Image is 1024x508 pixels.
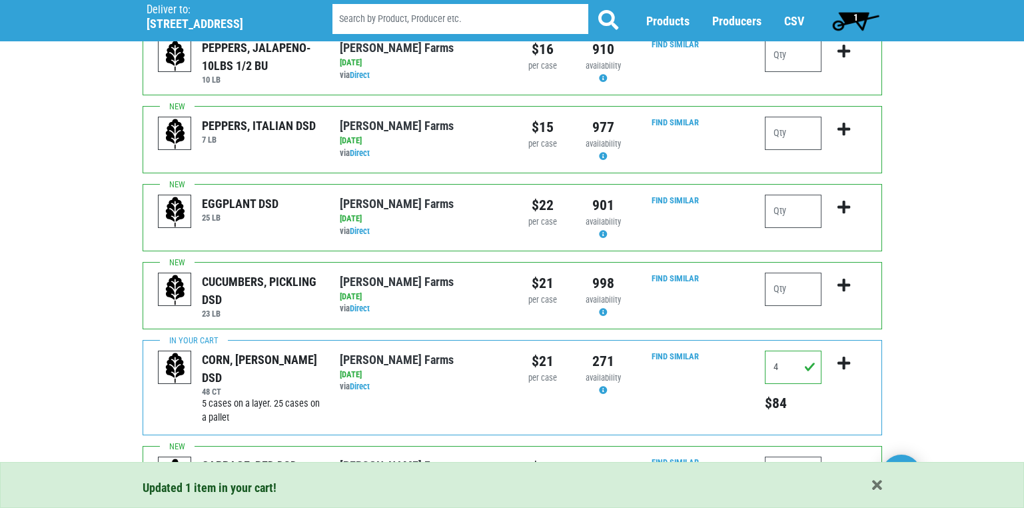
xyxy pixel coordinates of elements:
[765,195,821,228] input: Qty
[147,17,298,31] h5: [STREET_ADDRESS]
[522,39,563,60] div: $16
[522,273,563,294] div: $21
[340,369,502,381] div: [DATE]
[522,457,563,478] div: $27
[340,275,454,289] a: [PERSON_NAME] Farms
[583,351,624,372] div: 271
[202,457,297,475] div: CABBAGE, RED DSD
[522,60,563,73] div: per case
[202,398,320,424] span: 5 cases on a layer. 25 cases on a pallet
[646,14,690,28] a: Products
[340,197,454,211] a: [PERSON_NAME] Farms
[350,303,370,313] a: Direct
[202,75,320,85] h6: 10 LB
[202,351,320,387] div: CORN, [PERSON_NAME] DSD
[522,117,563,138] div: $15
[652,117,699,127] a: Find Similar
[522,195,563,216] div: $22
[340,135,502,147] div: [DATE]
[522,138,563,151] div: per case
[202,273,320,309] div: CUCUMBERS, PICKLING DSD
[340,119,454,133] a: [PERSON_NAME] Farms
[202,309,320,319] h6: 23 LB
[853,12,858,23] span: 1
[784,14,804,28] a: CSV
[586,139,621,149] span: availability
[586,217,621,227] span: availability
[159,195,192,229] img: placeholder-variety-43d6402dacf2d531de610a020419775a.svg
[350,381,370,391] a: Direct
[202,213,278,223] h6: 25 LB
[159,117,192,151] img: placeholder-variety-43d6402dacf2d531de610a020419775a.svg
[652,457,699,467] a: Find Similar
[340,213,502,225] div: [DATE]
[340,57,502,69] div: [DATE]
[652,273,699,283] a: Find Similar
[583,195,624,216] div: 901
[586,373,621,383] span: availability
[652,351,699,361] a: Find Similar
[332,4,588,34] input: Search by Product, Producer etc.
[350,226,370,236] a: Direct
[202,135,316,145] h6: 7 LB
[340,291,502,303] div: [DATE]
[586,295,621,305] span: availability
[522,294,563,307] div: per case
[147,3,298,17] p: Deliver to:
[583,117,624,138] div: 977
[765,457,821,490] input: Qty
[159,457,192,491] img: placeholder-variety-43d6402dacf2d531de610a020419775a.svg
[765,395,821,412] h5: Total price
[652,39,699,49] a: Find Similar
[583,457,624,478] div: 963
[350,70,370,80] a: Direct
[202,195,278,213] div: EGGPLANT DSD
[652,195,699,205] a: Find Similar
[712,14,762,28] a: Producers
[765,117,821,150] input: Qty
[350,148,370,158] a: Direct
[586,61,621,71] span: availability
[765,39,821,72] input: Qty
[522,216,563,229] div: per case
[159,39,192,73] img: placeholder-variety-43d6402dacf2d531de610a020419775a.svg
[340,459,454,473] a: [PERSON_NAME] Farms
[159,351,192,385] img: placeholder-variety-43d6402dacf2d531de610a020419775a.svg
[583,39,624,60] div: 910
[340,303,502,315] div: via
[583,273,624,294] div: 998
[202,387,320,397] h6: 48 CT
[202,117,316,135] div: PEPPERS, ITALIAN DSD
[143,479,882,497] div: Updated 1 item in your cart!
[522,351,563,372] div: $21
[340,381,502,393] div: via
[583,372,624,397] div: Availability may be subject to change.
[765,351,821,384] input: Qty
[340,353,454,367] a: [PERSON_NAME] Farms
[159,273,192,307] img: placeholder-variety-43d6402dacf2d531de610a020419775a.svg
[202,39,320,75] div: PEPPERS, JALAPENO- 10LBS 1/2 BU
[340,69,502,82] div: via
[522,372,563,385] div: per case
[340,225,502,238] div: via
[340,147,502,160] div: via
[826,7,885,34] a: 1
[340,41,454,55] a: [PERSON_NAME] Farms
[765,273,821,306] input: Qty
